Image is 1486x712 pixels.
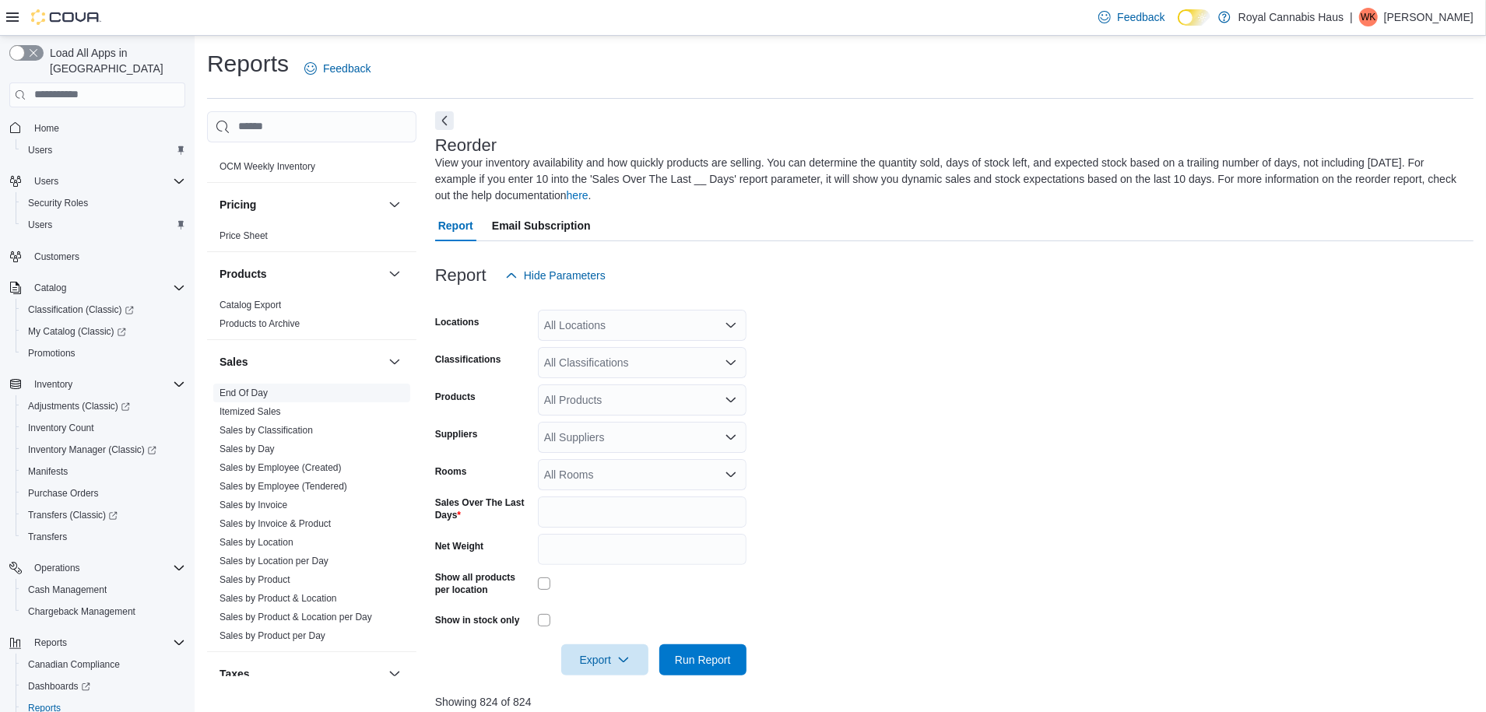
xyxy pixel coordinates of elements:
[22,528,73,546] a: Transfers
[16,675,191,697] a: Dashboards
[34,282,66,294] span: Catalog
[44,45,185,76] span: Load All Apps in [GEOGRAPHIC_DATA]
[220,160,315,173] span: OCM Weekly Inventory
[28,487,99,500] span: Purchase Orders
[220,612,372,623] a: Sales by Product & Location per Day
[28,325,126,338] span: My Catalog (Classic)
[22,141,58,160] a: Users
[220,517,331,530] span: Sales by Invoice & Product
[28,144,52,156] span: Users
[22,580,113,599] a: Cash Management
[220,266,267,282] h3: Products
[28,172,65,191] button: Users
[220,630,325,642] span: Sales by Product per Day
[16,579,191,601] button: Cash Management
[28,172,185,191] span: Users
[3,557,191,579] button: Operations
[28,400,130,412] span: Adjustments (Classic)
[3,245,191,268] button: Customers
[220,354,382,370] button: Sales
[28,422,94,434] span: Inventory Count
[3,277,191,299] button: Catalog
[220,556,328,566] a: Sales by Location per Day
[22,216,58,234] a: Users
[725,468,737,481] button: Open list of options
[22,216,185,234] span: Users
[524,268,606,283] span: Hide Parameters
[22,141,185,160] span: Users
[220,536,293,549] span: Sales by Location
[435,614,520,626] label: Show in stock only
[220,197,382,212] button: Pricing
[22,322,185,341] span: My Catalog (Classic)
[34,378,72,391] span: Inventory
[16,214,191,236] button: Users
[725,319,737,331] button: Open list of options
[220,299,281,311] span: Catalog Export
[675,652,731,668] span: Run Report
[659,644,747,675] button: Run Report
[22,580,185,599] span: Cash Management
[28,559,185,577] span: Operations
[298,53,377,84] a: Feedback
[22,506,124,524] a: Transfers (Classic)
[725,431,737,444] button: Open list of options
[22,419,100,437] a: Inventory Count
[220,230,268,242] span: Price Sheet
[567,189,588,202] a: here
[3,117,191,139] button: Home
[16,439,191,461] a: Inventory Manager (Classic)
[1384,8,1474,26] p: [PERSON_NAME]
[16,299,191,321] a: Classification (Classic)
[385,126,404,145] button: OCM
[435,266,487,285] h3: Report
[28,303,134,316] span: Classification (Classic)
[16,482,191,504] button: Purchase Orders
[1361,8,1375,26] span: WK
[220,611,372,623] span: Sales by Product & Location per Day
[220,425,313,436] a: Sales by Classification
[22,397,185,416] span: Adjustments (Classic)
[438,210,473,241] span: Report
[28,279,185,297] span: Catalog
[16,654,191,675] button: Canadian Compliance
[22,419,185,437] span: Inventory Count
[28,633,185,652] span: Reports
[220,318,300,329] a: Products to Archive
[220,230,268,241] a: Price Sheet
[22,602,185,621] span: Chargeback Management
[28,118,185,138] span: Home
[499,260,612,291] button: Hide Parameters
[220,354,248,370] h3: Sales
[28,559,86,577] button: Operations
[22,484,185,503] span: Purchase Orders
[207,226,416,251] div: Pricing
[22,677,97,696] a: Dashboards
[220,481,347,492] a: Sales by Employee (Tendered)
[220,666,250,682] h3: Taxes
[22,322,132,341] a: My Catalog (Classic)
[28,375,185,394] span: Inventory
[435,353,501,366] label: Classifications
[220,444,275,454] a: Sales by Day
[725,394,737,406] button: Open list of options
[435,316,480,328] label: Locations
[16,395,191,417] a: Adjustments (Classic)
[28,247,86,266] a: Customers
[220,161,315,172] a: OCM Weekly Inventory
[28,279,72,297] button: Catalog
[22,344,82,363] a: Promotions
[22,300,185,319] span: Classification (Classic)
[220,555,328,567] span: Sales by Location per Day
[28,633,73,652] button: Reports
[220,406,281,417] a: Itemized Sales
[28,375,79,394] button: Inventory
[220,317,300,330] span: Products to Archive
[34,562,80,574] span: Operations
[435,694,1474,710] p: Showing 824 of 824
[28,119,65,138] a: Home
[492,210,591,241] span: Email Subscription
[435,111,454,130] button: Next
[34,175,58,188] span: Users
